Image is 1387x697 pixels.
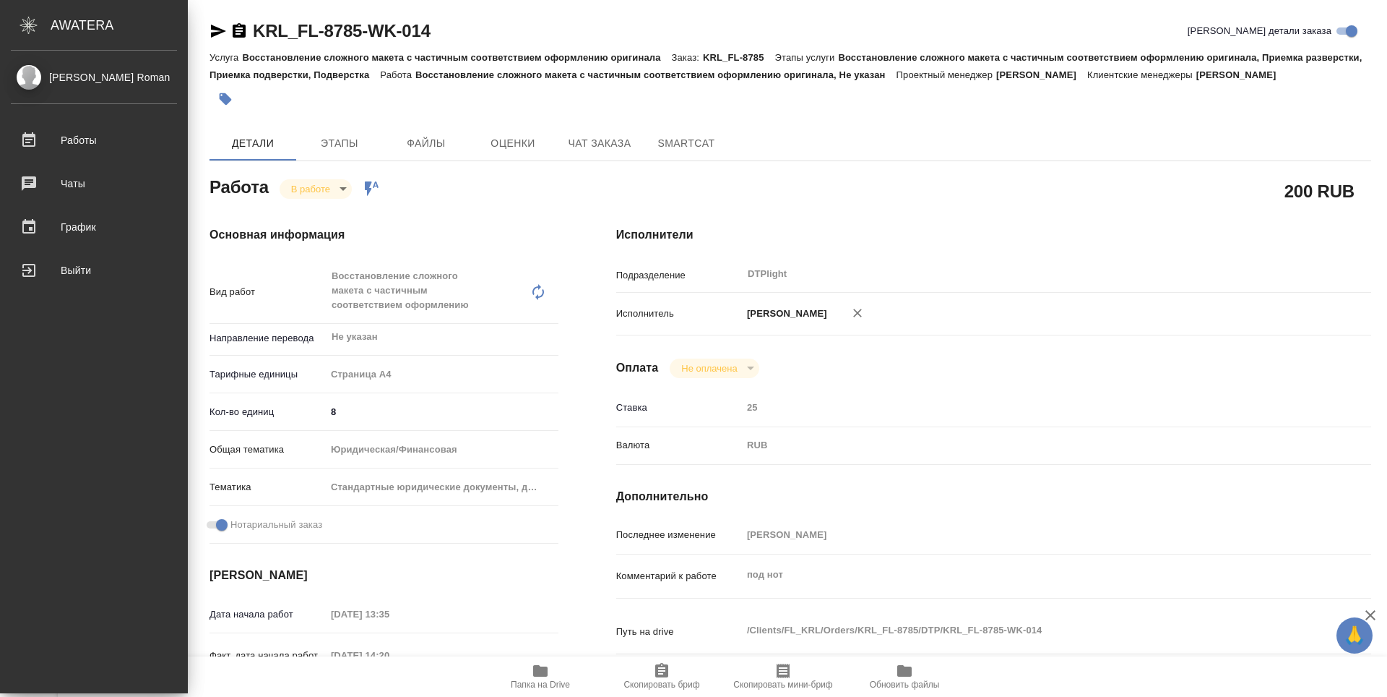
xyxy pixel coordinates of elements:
[4,166,184,202] a: Чаты
[11,216,177,238] div: График
[326,437,558,462] div: Юридическая/Финансовая
[1336,617,1373,654] button: 🙏
[326,362,558,387] div: Страница А4
[652,134,721,153] span: SmartCat
[209,226,558,244] h4: Основная информация
[742,307,827,321] p: [PERSON_NAME]
[677,362,741,375] button: Не оплачена
[209,480,326,495] p: Тематика
[11,173,177,194] div: Чаты
[896,69,996,80] p: Проектный менеджер
[742,433,1308,458] div: RUB
[1087,69,1196,80] p: Клиентские менеджеры
[742,618,1308,643] textarea: /Clients/FL_KRL/Orders/KRL_FL-8785/DTP/KRL_FL-8785-WK-014
[209,367,326,382] p: Тарифные единицы
[722,657,844,697] button: Скопировать мини-бриф
[209,607,326,622] p: Дата начала работ
[565,134,634,153] span: Чат заказа
[1284,179,1354,203] h2: 200 RUB
[1188,24,1331,38] span: [PERSON_NAME] детали заказа
[844,657,965,697] button: Обновить файлы
[209,442,326,457] p: Общая тематика
[326,401,558,422] input: ✎ Введи что-нибудь
[616,488,1371,505] h4: Дополнительно
[230,22,248,40] button: Скопировать ссылку
[209,285,326,299] p: Вид работ
[209,649,326,663] p: Факт. дата начала работ
[616,438,742,453] p: Валюта
[4,252,184,288] a: Выйти
[996,69,1087,80] p: [PERSON_NAME]
[326,604,452,625] input: Пустое поле
[842,297,873,329] button: Удалить исполнителя
[415,69,896,80] p: Восстановление сложного макета с частичным соответствием оформлению оригинала, Не указан
[209,52,242,63] p: Услуга
[870,680,940,690] span: Обновить файлы
[742,563,1308,587] textarea: под нот
[209,22,227,40] button: Скопировать ссылку для ЯМессенджера
[742,397,1308,418] input: Пустое поле
[305,134,374,153] span: Этапы
[11,129,177,151] div: Работы
[209,83,241,115] button: Добавить тэг
[280,179,352,199] div: В работе
[616,268,742,283] p: Подразделение
[616,307,742,321] p: Исполнитель
[209,173,269,199] h2: Работа
[601,657,722,697] button: Скопировать бриф
[209,405,326,419] p: Кол-во единиц
[616,226,1371,244] h4: Исполнители
[616,528,742,542] p: Последнее изменение
[326,475,558,500] div: Стандартные юридические документы, договоры, уставы
[623,680,699,690] span: Скопировать бриф
[11,260,177,281] div: Выйти
[478,134,548,153] span: Оценки
[703,52,775,63] p: KRL_FL-8785
[672,52,703,63] p: Заказ:
[253,21,431,40] a: KRL_FL-8785-WK-014
[218,134,288,153] span: Детали
[209,567,558,584] h4: [PERSON_NAME]
[616,569,742,583] p: Комментарий к работе
[480,657,601,697] button: Папка на Drive
[670,359,759,378] div: В работе
[230,518,322,532] span: Нотариальный заказ
[616,401,742,415] p: Ставка
[616,359,659,377] h4: Оплата
[742,524,1308,545] input: Пустое поле
[11,69,177,85] div: [PERSON_NAME] Roman
[287,183,334,195] button: В работе
[242,52,671,63] p: Восстановление сложного макета с частичным соответствием оформлению оригинала
[209,331,326,346] p: Направление перевода
[380,69,415,80] p: Работа
[51,11,188,40] div: AWATERA
[1196,69,1287,80] p: [PERSON_NAME]
[392,134,461,153] span: Файлы
[775,52,839,63] p: Этапы услуги
[511,680,570,690] span: Папка на Drive
[1342,620,1367,651] span: 🙏
[616,625,742,639] p: Путь на drive
[4,122,184,158] a: Работы
[4,209,184,245] a: График
[733,680,832,690] span: Скопировать мини-бриф
[326,645,452,666] input: Пустое поле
